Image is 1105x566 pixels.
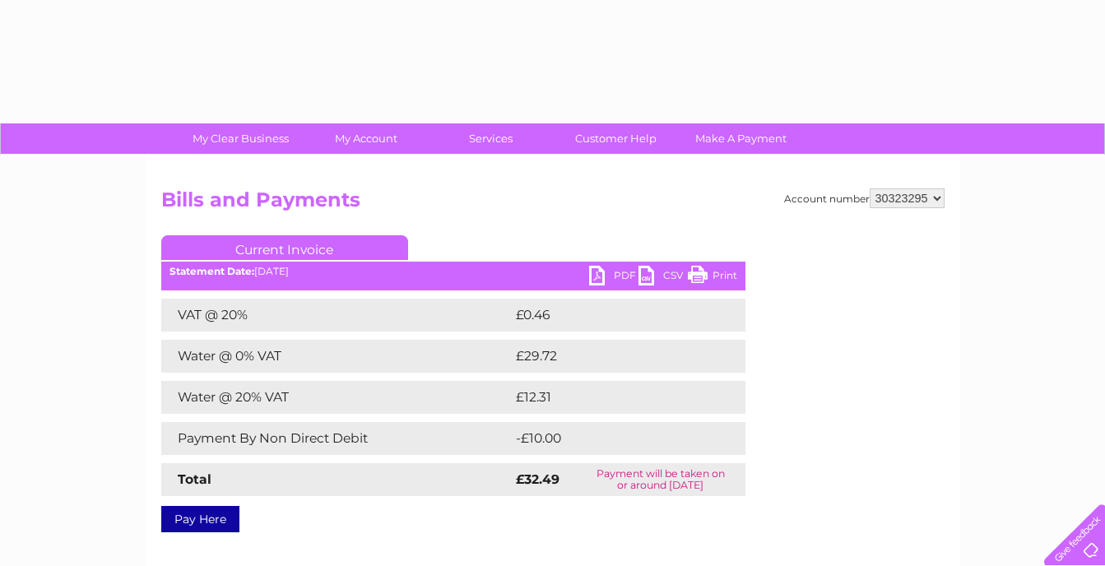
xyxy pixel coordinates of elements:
td: Water @ 20% VAT [161,381,512,414]
strong: £32.49 [516,471,559,487]
td: Water @ 0% VAT [161,340,512,373]
td: Payment By Non Direct Debit [161,422,512,455]
a: CSV [638,266,688,290]
a: Services [423,123,559,154]
div: [DATE] [161,266,745,277]
strong: Total [178,471,211,487]
td: VAT @ 20% [161,299,512,332]
td: Payment will be taken on or around [DATE] [576,463,745,496]
b: Statement Date: [169,265,254,277]
div: Account number [784,188,945,208]
a: Print [688,266,737,290]
a: Pay Here [161,506,239,532]
td: -£10.00 [512,422,714,455]
td: £0.46 [512,299,708,332]
h2: Bills and Payments [161,188,945,220]
td: £12.31 [512,381,708,414]
a: My Account [298,123,434,154]
td: £29.72 [512,340,712,373]
a: Customer Help [548,123,684,154]
a: My Clear Business [173,123,309,154]
a: Make A Payment [673,123,809,154]
a: PDF [589,266,638,290]
a: Current Invoice [161,235,408,260]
